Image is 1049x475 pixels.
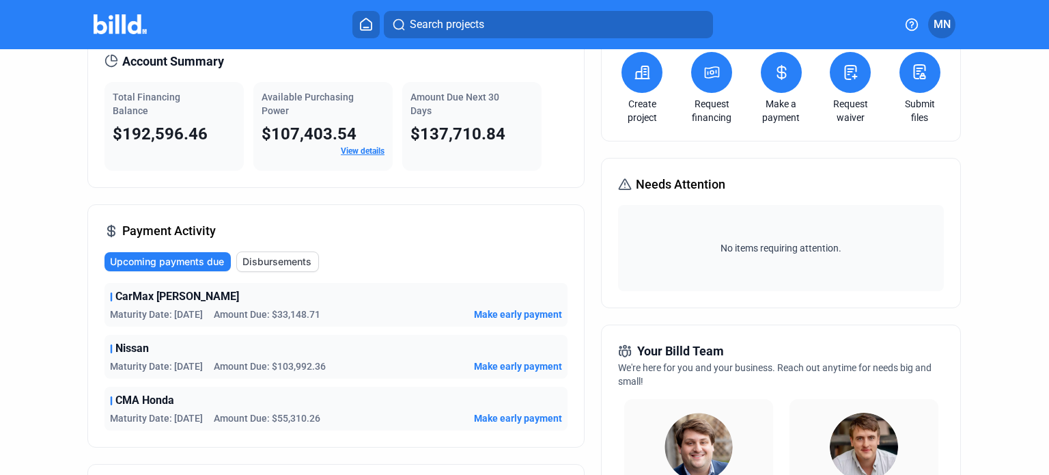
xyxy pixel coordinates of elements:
[214,359,326,373] span: Amount Due: $103,992.36
[474,359,562,373] button: Make early payment
[214,308,320,321] span: Amount Due: $33,148.71
[113,124,208,144] span: $192,596.46
[110,255,224,269] span: Upcoming payments due
[757,97,805,124] a: Make a payment
[636,175,725,194] span: Needs Attention
[115,392,174,409] span: CMA Honda
[410,16,484,33] span: Search projects
[115,288,239,305] span: CarMax [PERSON_NAME]
[410,92,499,116] span: Amount Due Next 30 Days
[122,52,224,71] span: Account Summary
[384,11,713,38] button: Search projects
[688,97,736,124] a: Request financing
[94,14,148,34] img: Billd Company Logo
[262,92,354,116] span: Available Purchasing Power
[104,252,231,271] button: Upcoming payments due
[928,11,955,38] button: MN
[618,97,666,124] a: Create project
[242,255,311,269] span: Disbursements
[474,308,562,321] button: Make early payment
[618,362,932,387] span: We're here for you and your business. Reach out anytime for needs big and small!
[474,411,562,425] button: Make early payment
[262,124,356,144] span: $107,403.54
[214,411,320,425] span: Amount Due: $55,310.26
[113,92,180,116] span: Total Financing Balance
[896,97,944,124] a: Submit files
[236,252,319,272] button: Disbursements
[122,221,216,241] span: Payment Activity
[624,241,938,255] span: No items requiring attention.
[110,359,203,373] span: Maturity Date: [DATE]
[115,340,149,357] span: Nissan
[341,146,384,156] a: View details
[410,124,505,144] span: $137,710.84
[637,342,724,361] span: Your Billd Team
[934,16,951,33] span: MN
[110,308,203,321] span: Maturity Date: [DATE]
[110,411,203,425] span: Maturity Date: [DATE]
[826,97,874,124] a: Request waiver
